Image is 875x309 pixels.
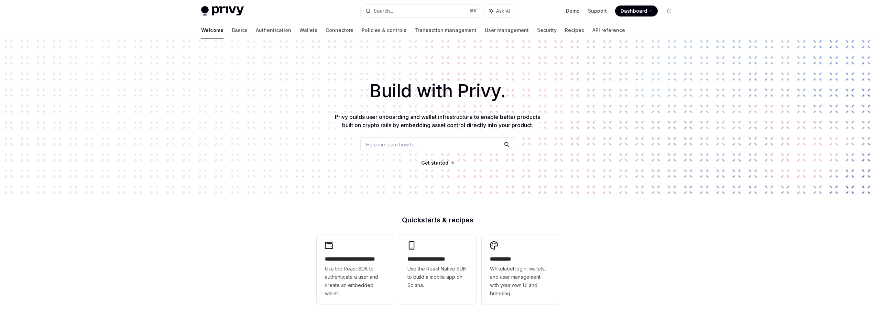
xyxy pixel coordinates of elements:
a: Connectors [326,22,353,38]
a: **** *****Whitelabel login, wallets, and user management with your own UI and branding. [482,234,559,305]
a: Welcome [201,22,223,38]
a: API reference [592,22,625,38]
span: ⌘ K [470,8,477,14]
a: **** **** **** ***Use the React Native SDK to build a mobile app on Solana. [399,234,476,305]
a: Wallets [299,22,317,38]
a: Policies & controls [362,22,406,38]
a: Basics [232,22,248,38]
h1: Build with Privy. [11,78,864,104]
span: Use the React SDK to authenticate a user and create an embedded wallet. [325,265,385,298]
span: Ask AI [496,8,510,14]
a: Security [537,22,557,38]
a: Support [588,8,607,14]
a: Transaction management [415,22,477,38]
div: Search... [374,7,393,15]
a: Dashboard [615,5,658,16]
a: Get started [421,159,448,166]
span: Help me learn how to… [366,141,418,148]
span: Privy builds user onboarding and wallet infrastructure to enable better products built on crypto ... [335,113,540,129]
span: Whitelabel login, wallets, and user management with your own UI and branding. [490,265,550,298]
a: Recipes [565,22,584,38]
a: Demo [566,8,580,14]
img: light logo [201,6,244,16]
a: Authentication [256,22,291,38]
span: Dashboard [621,8,647,14]
button: Ask AI [484,5,515,17]
span: Use the React Native SDK to build a mobile app on Solana. [407,265,468,289]
button: Toggle dark mode [663,5,674,16]
h2: Quickstarts & recipes [317,217,559,223]
a: User management [485,22,529,38]
button: Search...⌘K [361,5,481,17]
